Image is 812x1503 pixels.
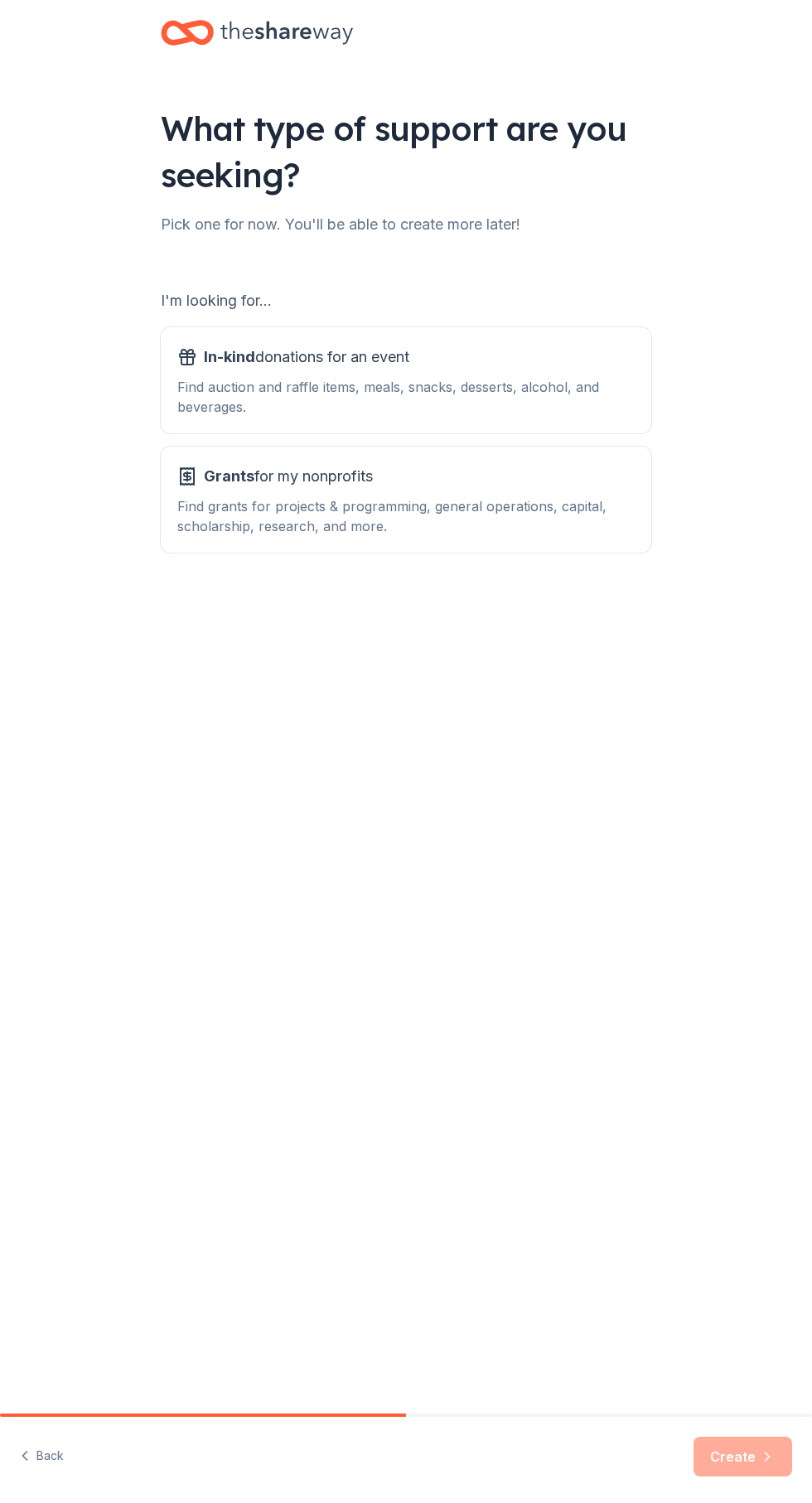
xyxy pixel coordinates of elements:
[20,1439,64,1474] button: Back
[204,467,254,485] span: Grants
[161,211,651,238] div: Pick one for now. You'll be able to create more later!
[204,344,409,370] span: donations for an event
[177,377,635,417] div: Find auction and raffle items, meals, snacks, desserts, alcohol, and beverages.
[161,105,651,198] div: What type of support are you seeking?
[161,447,651,553] button: Grantsfor my nonprofitsFind grants for projects & programming, general operations, capital, schol...
[204,348,255,365] span: In-kind
[161,327,651,433] button: In-kinddonations for an eventFind auction and raffle items, meals, snacks, desserts, alcohol, and...
[177,496,635,536] div: Find grants for projects & programming, general operations, capital, scholarship, research, and m...
[161,288,651,314] div: I'm looking for...
[204,463,373,490] span: for my nonprofits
